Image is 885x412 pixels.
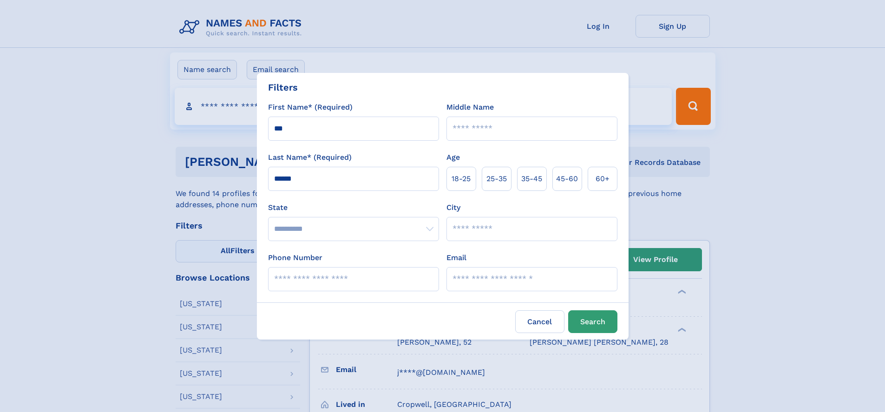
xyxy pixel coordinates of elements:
[446,152,460,163] label: Age
[556,173,578,184] span: 45‑60
[521,173,542,184] span: 35‑45
[446,252,466,263] label: Email
[268,202,439,213] label: State
[515,310,564,333] label: Cancel
[568,310,617,333] button: Search
[452,173,471,184] span: 18‑25
[268,102,353,113] label: First Name* (Required)
[446,102,494,113] label: Middle Name
[596,173,610,184] span: 60+
[268,80,298,94] div: Filters
[446,202,460,213] label: City
[268,152,352,163] label: Last Name* (Required)
[268,252,322,263] label: Phone Number
[486,173,507,184] span: 25‑35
